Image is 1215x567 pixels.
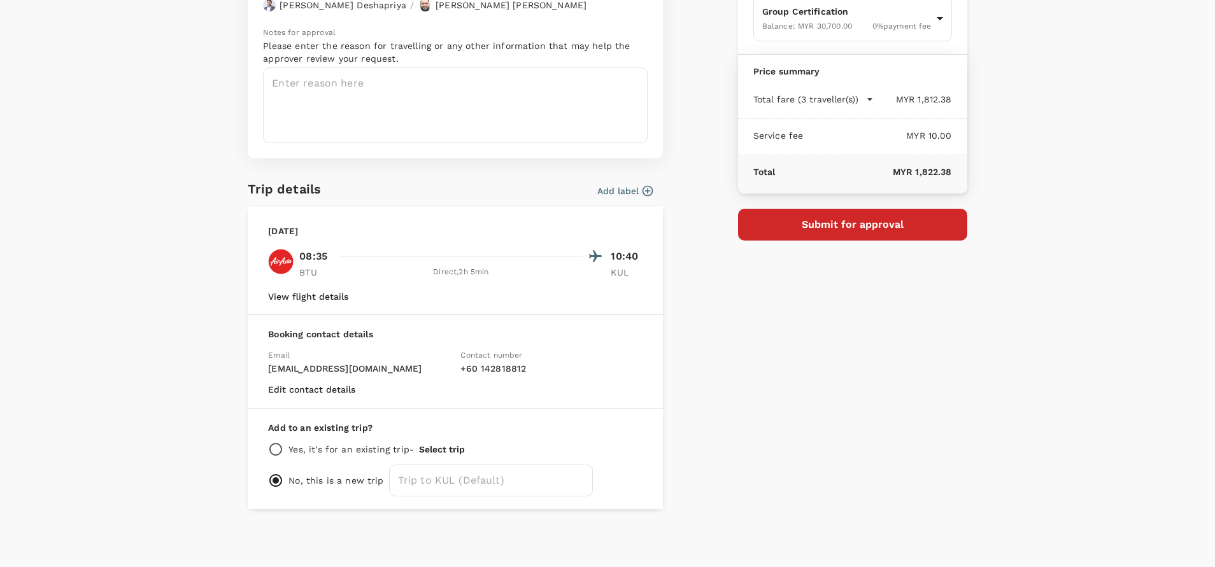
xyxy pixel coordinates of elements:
[762,5,932,18] p: Group Certification
[268,249,294,274] img: AK
[299,249,327,264] p: 08:35
[268,351,290,360] span: Email
[299,266,331,279] p: BTU
[288,474,383,487] p: No, this is a new trip
[389,465,593,496] input: Trip to KUL (Default)
[762,22,852,31] span: Balance : MYR 30,700.00
[268,362,450,375] p: [EMAIL_ADDRESS][DOMAIN_NAME]
[460,351,522,360] span: Contact number
[419,444,465,454] button: Select trip
[803,129,951,142] p: MYR 10.00
[753,129,804,142] p: Service fee
[597,185,653,197] button: Add label
[738,209,967,241] button: Submit for approval
[753,93,858,106] p: Total fare (3 traveller(s))
[268,384,355,395] button: Edit contact details
[288,443,414,456] p: Yes, it's for an existing trip -
[268,291,348,302] button: View flight details
[753,93,874,106] button: Total fare (3 traveller(s))
[460,362,643,375] p: + 60 142818812
[775,165,951,178] p: MYR 1,822.38
[263,27,648,39] p: Notes for approval
[611,266,643,279] p: KUL
[248,179,321,199] h6: Trip details
[753,65,952,78] p: Price summary
[753,165,776,178] p: Total
[268,328,643,340] p: Booking contact details
[874,93,952,106] p: MYR 1,812.38
[268,421,643,434] p: Add to an existing trip?
[872,22,932,31] span: 0 % payment fee
[263,39,648,65] p: Please enter the reason for travelling or any other information that may help the approver review...
[268,225,298,237] p: [DATE]
[611,249,643,264] p: 10:40
[339,266,583,279] div: Direct , 2h 5min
